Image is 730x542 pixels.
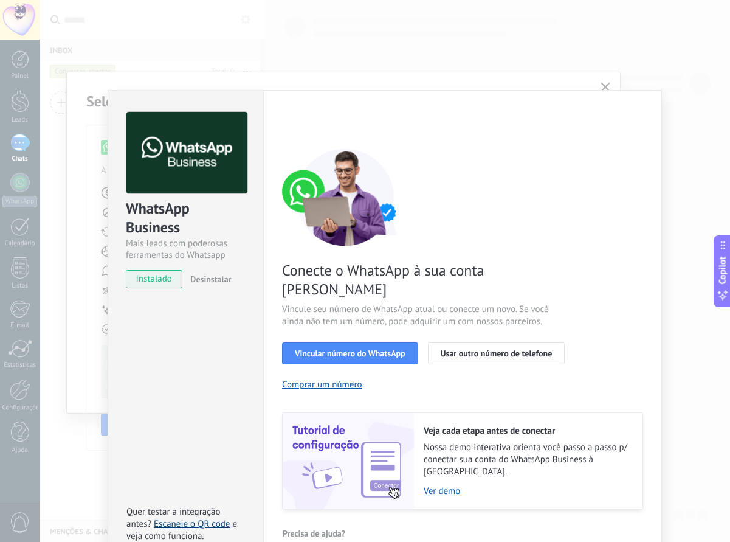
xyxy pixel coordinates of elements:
[424,425,630,437] h2: Veja cada etapa antes de conectar
[428,342,565,364] button: Usar outro número de telefone
[126,270,182,288] span: instalado
[154,518,230,530] a: Escaneie o QR code
[282,342,418,364] button: Vincular número do WhatsApp
[185,270,231,288] button: Desinstalar
[441,349,553,358] span: Usar outro número de telefone
[126,506,220,530] span: Quer testar a integração antes?
[424,485,630,497] a: Ver demo
[126,199,246,238] div: WhatsApp Business
[190,274,231,285] span: Desinstalar
[282,148,410,246] img: connect number
[282,304,571,328] span: Vincule seu número de WhatsApp atual ou conecte um novo. Se você ainda não tem um número, pode ad...
[282,261,571,299] span: Conecte o WhatsApp à sua conta [PERSON_NAME]
[283,529,345,538] span: Precisa de ajuda?
[295,349,405,358] span: Vincular número do WhatsApp
[126,238,246,261] div: Mais leads com poderosas ferramentas do Whatsapp
[126,518,237,542] span: e veja como funciona.
[717,256,729,284] span: Copilot
[282,379,362,391] button: Comprar um número
[424,442,630,478] span: Nossa demo interativa orienta você passo a passo p/ conectar sua conta do WhatsApp Business à [GE...
[126,112,247,194] img: logo_main.png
